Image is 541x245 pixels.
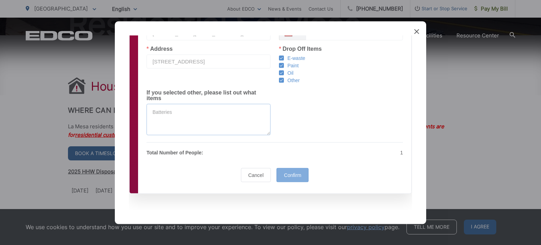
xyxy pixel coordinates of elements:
label: If you selected other, please list out what items [147,90,270,101]
span: Other [284,77,300,84]
span: Paint [284,62,299,69]
p: Total Number of People: [147,148,270,157]
div: checkbox-group [279,54,403,84]
label: Address [147,46,173,51]
p: 1 [279,148,403,157]
span: Cancel [248,172,264,178]
span: E-waste [284,55,305,61]
span: Confirm [284,172,301,178]
span: Oil [284,69,293,76]
label: Drop Off Items [279,46,322,51]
